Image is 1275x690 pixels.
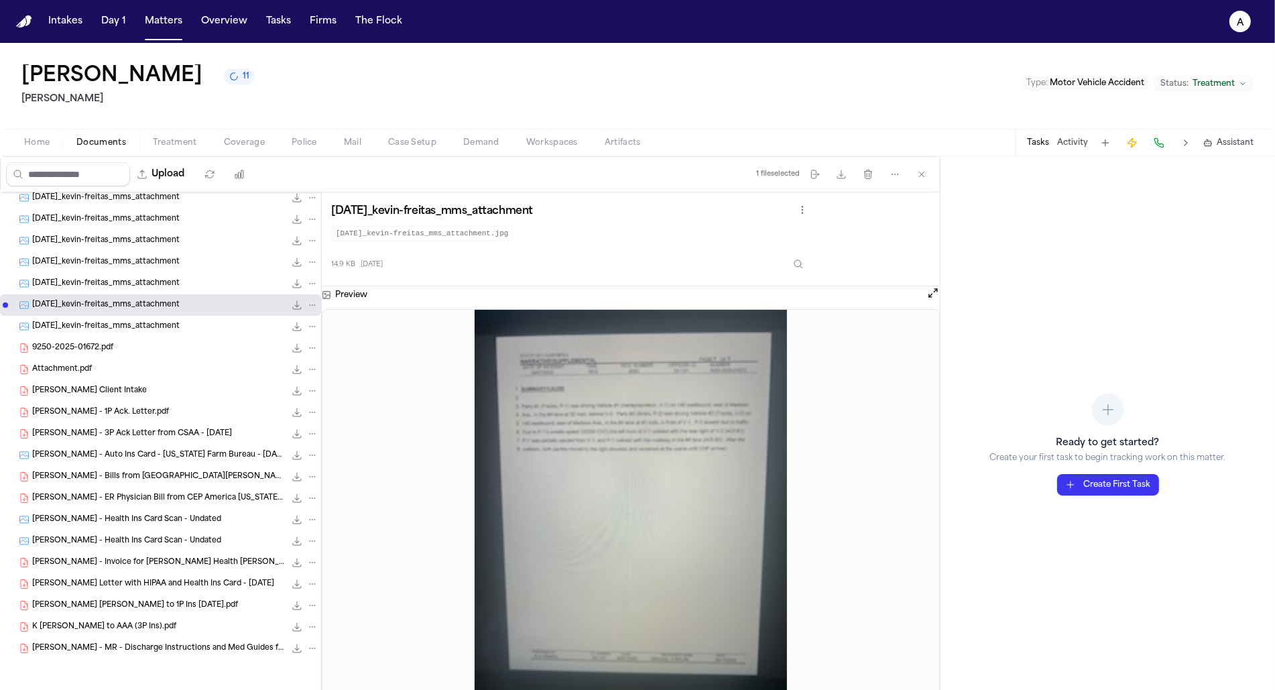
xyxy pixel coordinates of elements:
[32,321,180,333] span: [DATE]_kevin-freitas_mms_attachment
[16,15,32,28] img: Finch Logo
[32,622,176,633] span: K [PERSON_NAME] to AAA (3P Ins).pdf
[76,137,126,148] span: Documents
[290,255,304,269] button: Download 2025-04-19_kevin-freitas_mms_attachment
[32,471,285,483] span: [PERSON_NAME] - Bills from [GEOGRAPHIC_DATA][PERSON_NAME] - [DATE] to [DATE]
[1160,78,1189,89] span: Status:
[756,170,800,178] div: 1 file selected
[1123,133,1142,152] button: Create Immediate Task
[290,534,304,548] button: Download K. Freitas - Health Ins Card Scan - Undated
[290,556,304,569] button: Download K. Freitas - Invoice for Sutter Health Carmichael
[32,643,285,654] span: [PERSON_NAME] - MR - Discharge Instructions and Med Guides from [GEOGRAPHIC_DATA][PERSON_NAME] - ...
[243,71,249,82] span: 11
[331,260,355,270] span: 14.9 KB
[224,68,255,84] button: 11 active tasks
[32,192,180,204] span: [DATE]_kevin-freitas_mms_attachment
[292,137,317,148] span: Police
[1154,76,1254,92] button: Change status from Treatment
[290,213,304,226] button: Download 2025-04-19_kevin-freitas_mms_attachment
[1050,79,1144,87] span: Motor Vehicle Accident
[196,9,253,34] button: Overview
[335,290,367,300] h3: Preview
[21,64,202,89] button: Edit matter name
[1022,76,1148,90] button: Edit Type: Motor Vehicle Accident
[32,514,221,526] span: [PERSON_NAME] - Health Ins Card Scan - Undated
[290,406,304,419] button: Download K. Freitas - 1P Ack. Letter.pdf
[32,536,221,547] span: [PERSON_NAME] - Health Ins Card Scan - Undated
[224,137,265,148] span: Coverage
[290,298,304,312] button: Download 2025-04-19_kevin-freitas_mms_attachment
[32,257,180,268] span: [DATE]_kevin-freitas_mms_attachment
[21,91,255,107] h2: [PERSON_NAME]
[290,384,304,398] button: Download Kevin Freitas - Finch Client Intake
[261,9,296,34] button: Tasks
[1203,137,1254,148] button: Assistant
[350,9,408,34] button: The Flock
[1026,79,1048,87] span: Type :
[32,278,180,290] span: [DATE]_kevin-freitas_mms_attachment
[21,64,202,89] h1: [PERSON_NAME]
[290,234,304,247] button: Download 2025-04-19_kevin-freitas_mms_attachment
[16,15,32,28] a: Home
[926,286,940,300] button: Open preview
[331,205,533,218] h3: [DATE]_kevin-freitas_mms_attachment
[32,300,180,311] span: [DATE]_kevin-freitas_mms_attachment
[361,260,383,270] span: [DATE]
[32,235,180,247] span: [DATE]_kevin-freitas_mms_attachment
[290,427,304,441] button: Download K. Freitas - 3P Ack Letter from CSAA - 5.5.25
[526,137,578,148] span: Workspaces
[990,437,1226,450] h3: Ready to get started?
[290,642,304,655] button: Download K. Freitas - MR - Discharge Instructions and Med Guides from Mercy San Juan - 4.7.25 to ...
[32,343,113,354] span: 9250-2025-01672.pdf
[130,162,192,186] button: Upload
[304,9,342,34] button: Firms
[24,137,50,148] span: Home
[6,162,130,186] input: Search files
[290,470,304,483] button: Download K. Freitas - Bills from Mercy San Juan Medical Center - 4.7.25 to 4.8.25
[290,599,304,612] button: Download K. Freitas LOR to 1P Ins 4-21-25.pdf
[153,137,197,148] span: Treatment
[32,214,180,225] span: [DATE]_kevin-freitas_mms_attachment
[32,557,285,569] span: [PERSON_NAME] - Invoice for [PERSON_NAME] Health [PERSON_NAME]
[290,449,304,462] button: Download K. Freitas - Auto Ins Card - Indiana Farm Bureau - 2.10.25
[139,9,188,34] button: Matters
[290,277,304,290] button: Download 2025-04-19_kevin-freitas_mms_attachment
[1057,137,1088,148] button: Activity
[290,320,304,333] button: Download 2025-04-19_kevin-freitas_mms_attachment
[32,386,147,397] span: [PERSON_NAME] Client Intake
[463,137,499,148] span: Demand
[290,492,304,505] button: Download K. Freitas - ER Physician Bill from CEP America California - 4.7.25
[32,600,238,612] span: [PERSON_NAME] [PERSON_NAME] to 1P Ins [DATE].pdf
[290,577,304,591] button: Download K. Freitas - Lien Letter with HIPAA and Health Ins Card - 6.24.25
[1217,137,1254,148] span: Assistant
[32,579,274,590] span: [PERSON_NAME] Letter with HIPAA and Health Ins Card - [DATE]
[344,137,361,148] span: Mail
[32,428,232,440] span: [PERSON_NAME] - 3P Ack Letter from CSAA - [DATE]
[96,9,131,34] button: Day 1
[990,453,1226,463] p: Create your first task to begin tracking work on this matter.
[926,286,940,304] button: Open preview
[605,137,641,148] span: Artifacts
[1096,133,1115,152] button: Add Task
[32,407,169,418] span: [PERSON_NAME] - 1P Ack. Letter.pdf
[290,513,304,526] button: Download K. Freitas - Health Ins Card Scan - Undated
[1057,474,1159,496] button: Create First Task
[32,450,285,461] span: [PERSON_NAME] - Auto Ins Card - [US_STATE] Farm Bureau - [DATE]
[290,191,304,205] button: Download 2025-04-19_kevin-freitas_mms_attachment
[1027,137,1049,148] button: Tasks
[331,226,513,241] code: [DATE]_kevin-freitas_mms_attachment.jpg
[786,252,810,276] button: Inspect
[43,9,88,34] button: Intakes
[290,620,304,634] button: Download K Freitas - LOR to AAA (3P Ins).pdf
[290,341,304,355] button: Download 9250-2025-01672.pdf
[32,364,92,376] span: Attachment.pdf
[32,493,285,504] span: [PERSON_NAME] - ER Physician Bill from CEP America [US_STATE] - [DATE]
[1193,78,1235,89] span: Treatment
[1150,133,1168,152] button: Make a Call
